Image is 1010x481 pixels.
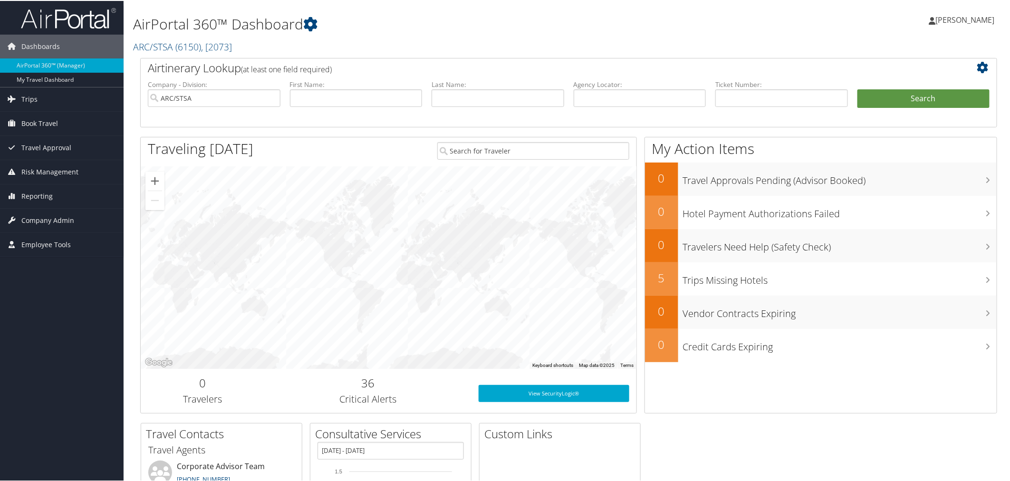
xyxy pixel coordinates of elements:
h3: Critical Alerts [272,392,464,405]
h2: 0 [645,202,678,219]
a: ARC/STSA [133,39,232,52]
a: 0Travel Approvals Pending (Advisor Booked) [645,162,997,195]
label: Company - Division: [148,79,280,88]
h1: AirPortal 360™ Dashboard [133,13,714,33]
label: Last Name: [432,79,564,88]
span: , [ 2073 ] [201,39,232,52]
a: 0Hotel Payment Authorizations Failed [645,195,997,228]
h2: 0 [645,236,678,252]
span: Risk Management [21,159,78,183]
a: Open this area in Google Maps (opens a new window) [143,356,174,368]
span: Reporting [21,183,53,207]
img: Google [143,356,174,368]
button: Keyboard shortcuts [532,361,573,368]
label: First Name: [290,79,423,88]
input: Search for Traveler [437,141,630,159]
a: 0Vendor Contracts Expiring [645,295,997,328]
span: Map data ©2025 [579,362,615,367]
h2: 0 [645,302,678,318]
span: Trips [21,87,38,110]
img: airportal-logo.png [21,6,116,29]
a: Terms (opens in new tab) [620,362,634,367]
a: 5Trips Missing Hotels [645,261,997,295]
button: Zoom out [145,190,164,209]
h3: Hotel Payment Authorizations Failed [683,202,997,220]
h2: 36 [272,374,464,390]
a: 0Travelers Need Help (Safety Check) [645,228,997,261]
span: (at least one field required) [241,63,332,74]
button: Search [857,88,990,107]
h2: 0 [645,336,678,352]
span: Company Admin [21,208,74,231]
h2: Custom Links [484,425,640,441]
button: Zoom in [145,171,164,190]
h3: Vendor Contracts Expiring [683,301,997,319]
h3: Trips Missing Hotels [683,268,997,286]
a: 0Credit Cards Expiring [645,328,997,361]
a: [PERSON_NAME] [929,5,1004,33]
label: Ticket Number: [715,79,848,88]
h3: Travelers [148,392,258,405]
tspan: 1.5 [335,468,342,473]
h3: Travel Agents [148,443,295,456]
span: Book Travel [21,111,58,135]
h1: My Action Items [645,138,997,158]
h2: 0 [148,374,258,390]
h2: Consultative Services [315,425,471,441]
h2: 5 [645,269,678,285]
span: Travel Approval [21,135,71,159]
h2: Airtinerary Lookup [148,59,918,75]
h3: Travelers Need Help (Safety Check) [683,235,997,253]
span: Employee Tools [21,232,71,256]
a: View SecurityLogic® [479,384,630,401]
span: ( 6150 ) [175,39,201,52]
h1: Traveling [DATE] [148,138,253,158]
span: [PERSON_NAME] [936,14,995,24]
span: Dashboards [21,34,60,58]
h3: Travel Approvals Pending (Advisor Booked) [683,168,997,186]
h2: 0 [645,169,678,185]
h2: Travel Contacts [146,425,302,441]
label: Agency Locator: [574,79,706,88]
h3: Credit Cards Expiring [683,335,997,353]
